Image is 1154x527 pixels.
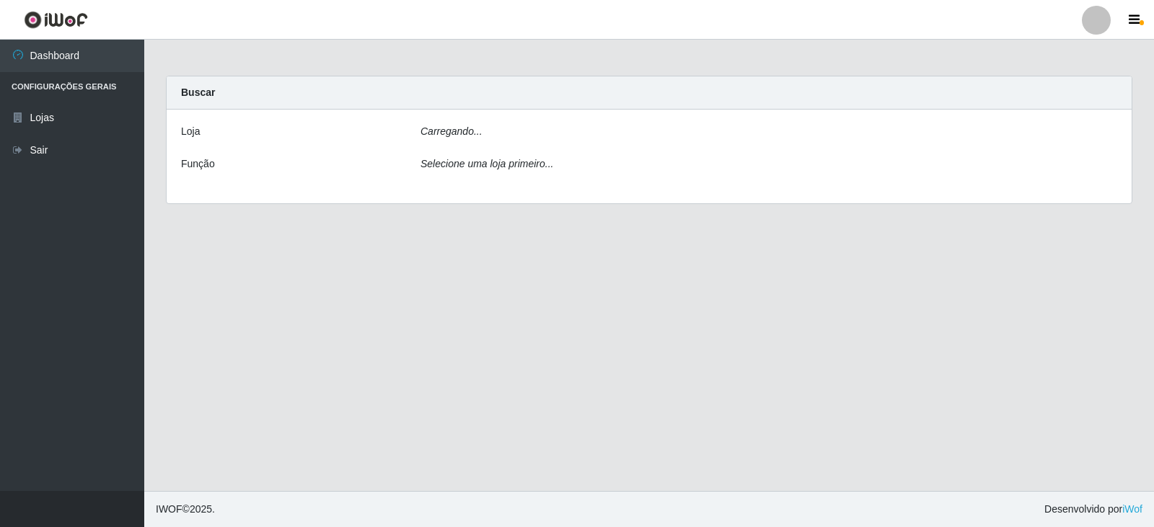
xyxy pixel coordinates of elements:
[181,124,200,139] label: Loja
[181,87,215,98] strong: Buscar
[420,125,483,137] i: Carregando...
[181,156,215,172] label: Função
[1044,502,1142,517] span: Desenvolvido por
[24,11,88,29] img: CoreUI Logo
[420,158,553,169] i: Selecione uma loja primeiro...
[156,503,182,515] span: IWOF
[156,502,215,517] span: © 2025 .
[1122,503,1142,515] a: iWof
